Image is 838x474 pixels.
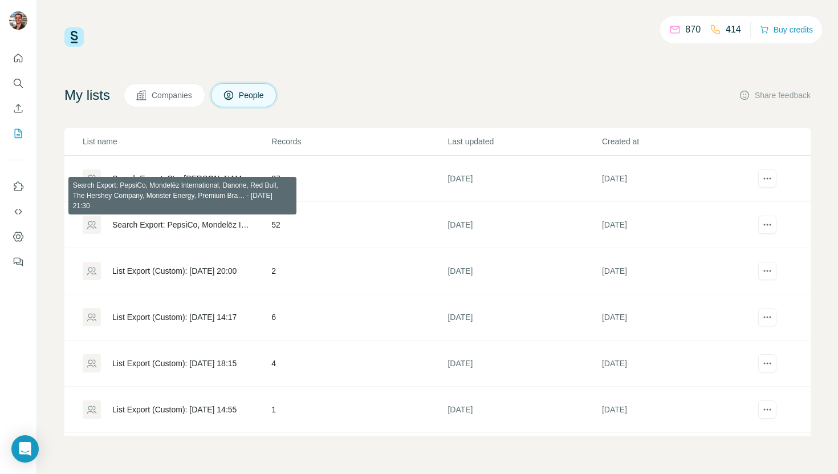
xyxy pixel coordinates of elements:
[112,311,237,323] div: List Export (Custom): [DATE] 14:17
[271,294,447,341] td: 6
[9,226,27,247] button: Dashboard
[239,90,265,101] span: People
[9,11,27,30] img: Avatar
[602,136,755,147] p: Created at
[112,358,237,369] div: List Export (Custom): [DATE] 18:15
[9,252,27,272] button: Feedback
[758,169,776,188] button: actions
[9,176,27,197] button: Use Surfe on LinkedIn
[448,136,600,147] p: Last updated
[112,404,237,415] div: List Export (Custom): [DATE] 14:55
[112,219,252,230] div: Search Export: PepsiCo, Mondelēz International, Danone, Red Bull, The Hershey Company, Monster En...
[760,22,813,38] button: Buy credits
[601,341,755,387] td: [DATE]
[601,294,755,341] td: [DATE]
[271,248,447,294] td: 2
[601,156,755,202] td: [DATE]
[726,23,741,37] p: 414
[447,387,601,433] td: [DATE]
[685,23,701,37] p: 870
[739,90,811,101] button: Share feedback
[447,248,601,294] td: [DATE]
[271,136,446,147] p: Records
[9,98,27,119] button: Enrich CSV
[601,248,755,294] td: [DATE]
[758,354,776,372] button: actions
[758,400,776,419] button: actions
[9,73,27,94] button: Search
[271,387,447,433] td: 1
[447,294,601,341] td: [DATE]
[271,341,447,387] td: 4
[112,173,252,184] div: Search Export: Ste. [PERSON_NAME] Wine Estates, Suja Life, GoodSport Nutrition, [PERSON_NAME], La...
[447,156,601,202] td: [DATE]
[601,387,755,433] td: [DATE]
[758,262,776,280] button: actions
[9,123,27,144] button: My lists
[601,202,755,248] td: [DATE]
[64,86,110,104] h4: My lists
[758,308,776,326] button: actions
[83,136,270,147] p: List name
[271,202,447,248] td: 52
[447,202,601,248] td: [DATE]
[271,156,447,202] td: 37
[11,435,39,463] div: Open Intercom Messenger
[447,341,601,387] td: [DATE]
[64,27,84,47] img: Surfe Logo
[9,201,27,222] button: Use Surfe API
[152,90,193,101] span: Companies
[758,216,776,234] button: actions
[9,48,27,68] button: Quick start
[112,265,237,277] div: List Export (Custom): [DATE] 20:00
